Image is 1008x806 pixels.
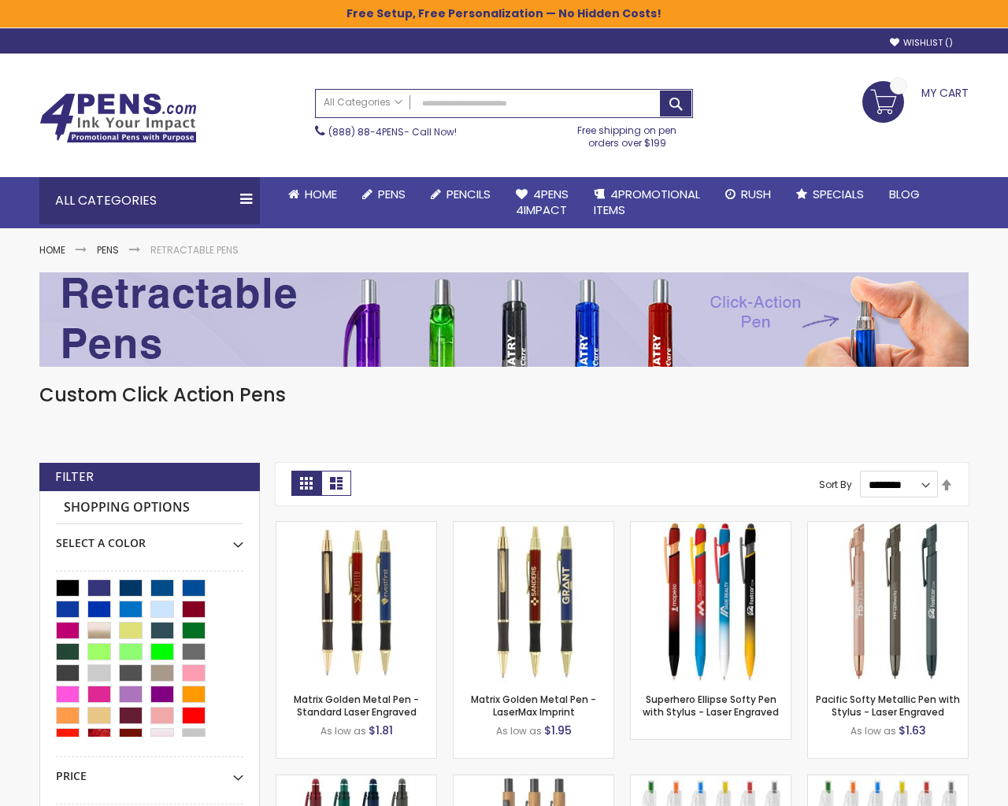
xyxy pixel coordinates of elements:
[276,522,436,682] img: Matrix Golden Metal Pen - Standard Laser Engraved
[496,724,542,738] span: As low as
[784,177,876,212] : Specials
[890,37,953,49] a: Wishlist
[276,775,436,788] a: Phoenix Softy Monochrome Pen - Laser Engraved
[447,186,491,202] span: Pencils
[808,775,968,788] a: Aqua Clear - Eco Recycled PET Plastic Pen - Single Color Imprint
[39,272,969,367] img: Retractable Pens
[324,96,402,109] span: All Categories
[889,186,920,202] span: Blog
[55,468,94,486] strong: Filter
[39,93,197,143] img: 4Pens Custom Pens and Promotional Products
[328,125,404,139] a: (888) 88-4PENS
[454,521,613,534] a: Matrix Golden Metal Pen - LaserMax Imprint
[594,186,700,218] span: 4PROMOTIONAL ITEMS
[819,478,852,491] label: Sort By
[808,522,968,682] img: Pacific Softy Metallic Pen with Stylus - Laser Engraved
[150,243,239,257] strong: Retractable Pens
[813,186,864,202] span: Specials
[643,693,779,719] a: Superhero Ellipse Softy Pen with Stylus - Laser Engraved
[305,186,337,202] span: Home
[899,723,926,738] span: $1.63
[316,90,410,116] a: All Categories
[294,693,419,719] a: Matrix Golden Metal Pen - Standard Laser Engraved
[631,521,791,534] a: Superhero Ellipse Softy Pen with Stylus - Laser Engraved
[516,186,569,218] span: 4Pens 4impact
[631,522,791,682] img: Superhero Ellipse Softy Pen with Stylus - Laser Engraved
[56,524,243,551] div: Select A Color
[471,693,596,719] a: Matrix Golden Metal Pen - LaserMax Imprint
[454,522,613,682] img: Matrix Golden Metal Pen - LaserMax Imprint
[56,757,243,784] div: Price
[276,521,436,534] a: Matrix Golden Metal Pen - Standard Laser Engraved
[328,125,457,139] span: - Call Now!
[369,723,393,738] span: $1.81
[39,243,65,257] a: Home
[850,724,896,738] span: As low as
[321,724,366,738] span: As low as
[418,177,503,212] a: Pencils
[97,243,119,257] a: Pens
[544,723,572,738] span: $1.95
[741,186,771,202] span: Rush
[713,177,784,212] a: Rush
[378,186,406,202] span: Pens
[561,118,694,150] div: Free shipping on pen orders over $199
[808,521,968,534] a: Pacific Softy Metallic Pen with Stylus - Laser Engraved
[631,775,791,788] a: Aqua Clear - Eco Recycled PET Plastic Pen - ColorJet Imprint
[39,383,969,408] h1: Custom Click Action Pens
[350,177,418,212] a: Pens
[291,471,321,496] strong: Grid
[56,491,243,525] strong: Shopping Options
[503,177,581,228] a: 4Pens4impact
[39,177,260,224] div: All Categories
[816,693,960,719] a: Pacific Softy Metallic Pen with Stylus - Laser Engraved
[876,177,932,212] a: Blog
[581,177,713,228] a: 4PROMOTIONALITEMS
[276,177,350,212] a: Home
[454,775,613,788] a: Personalized Bambowie Bamboo Pen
